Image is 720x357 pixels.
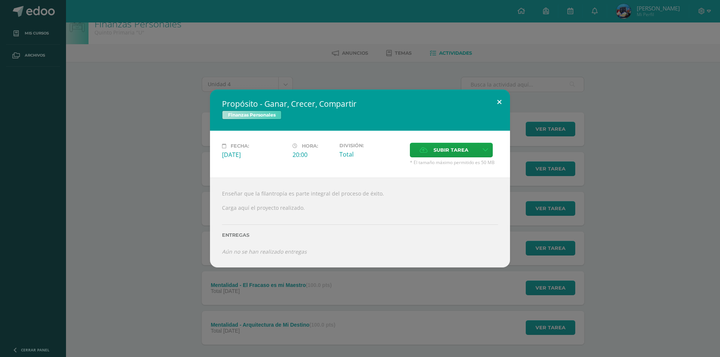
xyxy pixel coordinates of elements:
[222,248,307,255] i: Aún no se han realizado entregas
[231,143,249,149] span: Fecha:
[433,143,468,157] span: Subir tarea
[222,99,498,109] h2: Propósito - Ganar, Crecer, Compartir
[302,143,318,149] span: Hora:
[210,178,510,267] div: Enseñar que la filantropía es parte integral del proceso de éxito. Carga aquí el proyecto realizado.
[222,111,282,119] span: Finanzas Personales
[222,151,286,159] div: [DATE]
[339,150,404,158] div: Total
[489,90,510,115] button: Close (Esc)
[339,143,404,148] label: División:
[292,151,333,159] div: 20:00
[222,232,498,238] label: Entregas
[410,159,498,166] span: * El tamaño máximo permitido es 50 MB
